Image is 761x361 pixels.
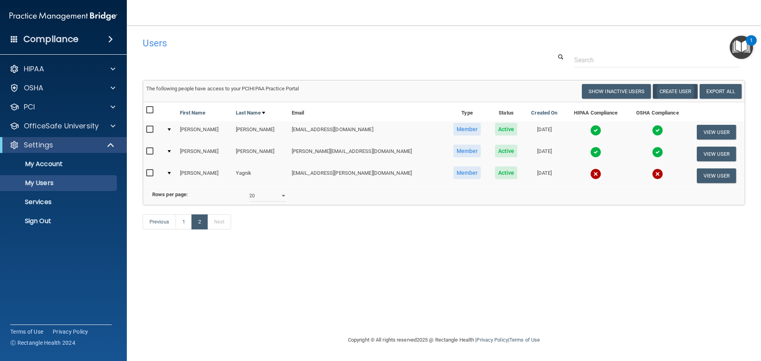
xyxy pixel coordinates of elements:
img: cross.ca9f0e7f.svg [590,168,601,180]
a: 2 [191,214,208,229]
span: Member [453,166,481,179]
h4: Compliance [23,34,78,45]
button: View User [697,168,736,183]
p: My Account [5,160,113,168]
p: OSHA [24,83,44,93]
td: [DATE] [524,143,564,165]
b: Rows per page: [152,191,188,197]
img: tick.e7d51cea.svg [652,125,663,136]
td: [PERSON_NAME] [177,143,233,165]
div: 1 [750,40,753,51]
img: cross.ca9f0e7f.svg [652,168,663,180]
a: Settings [10,140,115,150]
a: Privacy Policy [476,337,508,343]
img: tick.e7d51cea.svg [652,147,663,158]
th: HIPAA Compliance [564,102,627,121]
p: Services [5,198,113,206]
td: [PERSON_NAME] [233,121,289,143]
h4: Users [143,38,489,48]
td: [PERSON_NAME] [177,121,233,143]
a: Terms of Use [10,328,43,336]
img: tick.e7d51cea.svg [590,147,601,158]
th: Status [488,102,524,121]
td: [PERSON_NAME] [233,143,289,165]
span: Active [495,123,518,136]
p: OfficeSafe University [24,121,99,131]
td: [DATE] [524,121,564,143]
iframe: Drift Widget Chat Controller [624,305,751,336]
button: Create User [653,84,698,99]
a: 1 [176,214,192,229]
a: Terms of Use [509,337,540,343]
th: OSHA Compliance [627,102,688,121]
td: [PERSON_NAME] [177,165,233,186]
a: Next [207,214,231,229]
a: First Name [180,108,205,118]
a: PCI [10,102,115,112]
a: OfficeSafe University [10,121,115,131]
span: Active [495,145,518,157]
td: [DATE] [524,165,564,186]
button: View User [697,147,736,161]
a: OSHA [10,83,115,93]
p: Sign Out [5,217,113,225]
th: Type [446,102,488,121]
td: [PERSON_NAME][EMAIL_ADDRESS][DOMAIN_NAME] [289,143,446,165]
td: [EMAIL_ADDRESS][DOMAIN_NAME] [289,121,446,143]
a: Privacy Policy [53,328,88,336]
span: Member [453,123,481,136]
input: Search [574,53,739,67]
button: View User [697,125,736,139]
div: Copyright © All rights reserved 2025 @ Rectangle Health | | [299,327,589,353]
span: Ⓒ Rectangle Health 2024 [10,339,75,347]
a: Created On [531,108,557,118]
a: Export All [700,84,742,99]
button: Open Resource Center, 1 new notification [730,36,753,59]
a: Previous [143,214,176,229]
p: PCI [24,102,35,112]
img: tick.e7d51cea.svg [590,125,601,136]
span: The following people have access to your PCIHIPAA Practice Portal [146,86,299,92]
a: Last Name [236,108,265,118]
p: Settings [24,140,53,150]
a: HIPAA [10,64,115,74]
button: Show Inactive Users [582,84,651,99]
th: Email [289,102,446,121]
td: [EMAIL_ADDRESS][PERSON_NAME][DOMAIN_NAME] [289,165,446,186]
span: Member [453,145,481,157]
p: My Users [5,179,113,187]
span: Active [495,166,518,179]
p: HIPAA [24,64,44,74]
img: PMB logo [10,8,117,24]
td: Yagnik [233,165,289,186]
